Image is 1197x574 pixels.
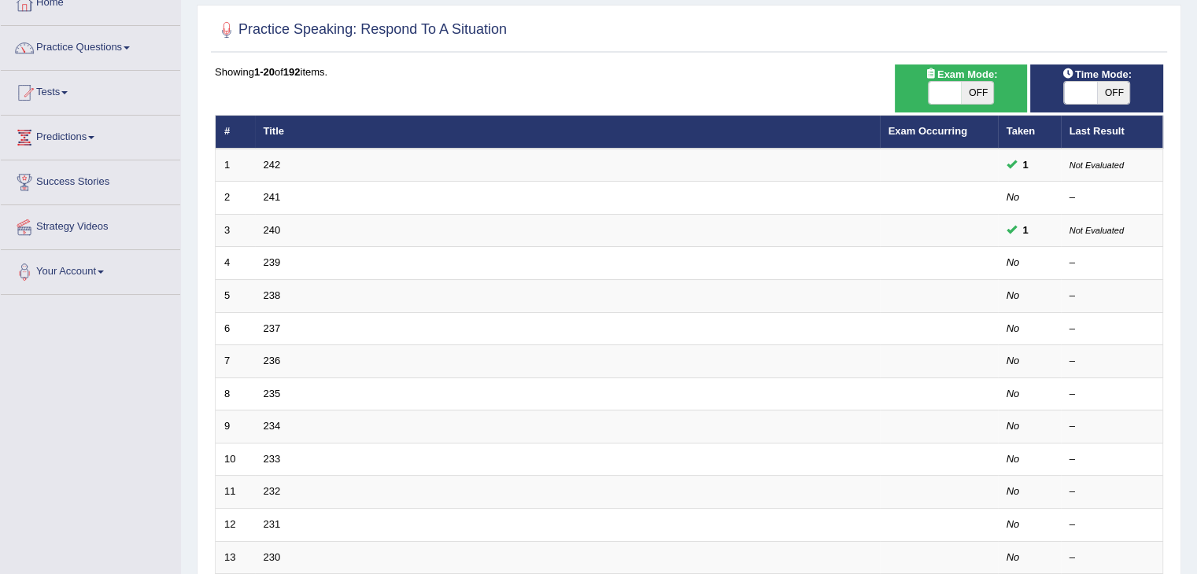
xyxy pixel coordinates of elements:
[216,312,255,345] td: 6
[264,453,281,465] a: 233
[1070,452,1155,467] div: –
[1061,116,1163,149] th: Last Result
[216,345,255,378] td: 7
[1070,517,1155,532] div: –
[255,116,880,149] th: Title
[1070,289,1155,304] div: –
[264,256,281,268] a: 239
[961,82,994,104] span: OFF
[216,182,255,215] td: 2
[918,66,1003,83] span: Exam Mode:
[1,71,180,110] a: Tests
[216,410,255,443] td: 9
[1097,82,1130,104] span: OFF
[1007,355,1020,366] em: No
[998,116,1061,149] th: Taken
[1,205,180,245] a: Strategy Videos
[216,247,255,280] td: 4
[264,159,281,171] a: 242
[1007,453,1020,465] em: No
[216,377,255,410] td: 8
[264,191,281,203] a: 241
[1070,160,1124,170] small: Not Evaluated
[216,280,255,313] td: 5
[264,551,281,563] a: 230
[1070,419,1155,434] div: –
[1,160,180,200] a: Success Stories
[1017,222,1035,238] span: You cannot take this question anymore
[215,64,1163,79] div: Showing of items.
[1007,551,1020,563] em: No
[254,66,275,78] b: 1-20
[215,18,507,42] h2: Practice Speaking: Respond To A Situation
[1070,484,1155,499] div: –
[216,214,255,247] td: 3
[1056,66,1138,83] span: Time Mode:
[1007,518,1020,530] em: No
[264,355,281,366] a: 236
[1070,226,1124,235] small: Not Evaluated
[1007,485,1020,497] em: No
[1070,322,1155,337] div: –
[1007,388,1020,399] em: No
[216,116,255,149] th: #
[895,64,1028,112] div: Show exams occurring in exams
[1017,156,1035,173] span: You cannot take this question anymore
[1070,387,1155,402] div: –
[216,541,255,574] td: 13
[264,224,281,236] a: 240
[1007,191,1020,203] em: No
[1070,190,1155,205] div: –
[216,508,255,541] td: 12
[283,66,301,78] b: 192
[1007,256,1020,268] em: No
[1070,550,1155,565] div: –
[264,518,281,530] a: 231
[216,476,255,509] td: 11
[1070,354,1155,369] div: –
[264,485,281,497] a: 232
[1007,289,1020,301] em: No
[1,250,180,289] a: Your Account
[216,443,255,476] td: 10
[264,388,281,399] a: 235
[1070,256,1155,270] div: –
[1007,322,1020,334] em: No
[264,322,281,334] a: 237
[889,125,967,137] a: Exam Occurring
[216,149,255,182] td: 1
[1,26,180,65] a: Practice Questions
[1,116,180,155] a: Predictions
[264,289,281,301] a: 238
[1007,420,1020,432] em: No
[264,420,281,432] a: 234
